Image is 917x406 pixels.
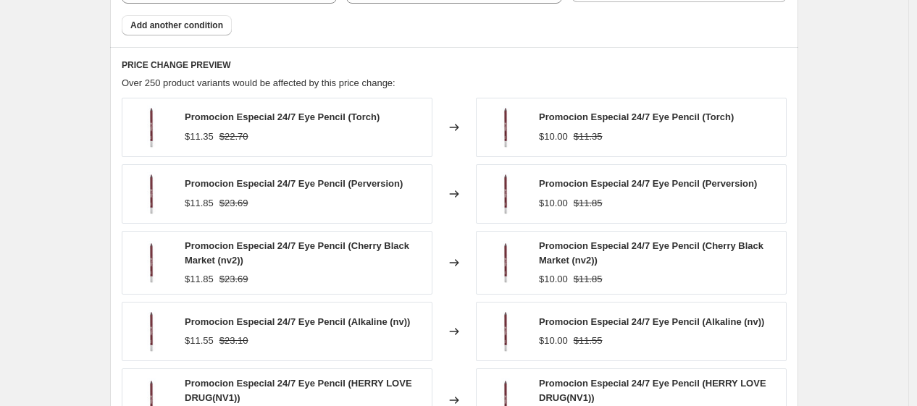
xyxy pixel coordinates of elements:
[539,196,568,211] div: $10.00
[574,196,603,211] strike: $11.85
[185,334,214,348] div: $11.55
[574,130,603,144] strike: $11.35
[219,272,248,287] strike: $23.69
[539,130,568,144] div: $10.00
[484,172,527,216] img: 3605971545153_1_69c84233-ab4c-4d8d-9df3-9c6725b48a4f_80x.jpg
[122,77,395,88] span: Over 250 product variants would be affected by this price change:
[130,20,223,31] span: Add another condition
[484,106,527,149] img: 3605971545153_1_69c84233-ab4c-4d8d-9df3-9c6725b48a4f_80x.jpg
[122,59,787,71] h6: PRICE CHANGE PREVIEW
[539,378,766,403] span: Promocion Especial 24/7 Eye Pencil (HERRY LOVE DRUG(NV1))
[539,240,763,266] span: Promocion Especial 24/7 Eye Pencil (Cherry Black Market (nv2))
[574,272,603,287] strike: $11.85
[122,15,232,35] button: Add another condition
[185,111,380,122] span: Promocion Especial 24/7 Eye Pencil (Torch)
[185,316,410,327] span: Promocion Especial 24/7 Eye Pencil (Alkaline (nv))
[185,130,214,144] div: $11.35
[539,178,757,189] span: Promocion Especial 24/7 Eye Pencil (Perversion)
[185,196,214,211] div: $11.85
[185,240,409,266] span: Promocion Especial 24/7 Eye Pencil (Cherry Black Market (nv2))
[539,316,764,327] span: Promocion Especial 24/7 Eye Pencil (Alkaline (nv))
[130,310,173,353] img: 3605971545153_1_69c84233-ab4c-4d8d-9df3-9c6725b48a4f_80x.jpg
[219,130,248,144] strike: $22.70
[185,272,214,287] div: $11.85
[185,178,403,189] span: Promocion Especial 24/7 Eye Pencil (Perversion)
[130,106,173,149] img: 3605971545153_1_69c84233-ab4c-4d8d-9df3-9c6725b48a4f_80x.jpg
[574,334,603,348] strike: $11.55
[130,172,173,216] img: 3605971545153_1_69c84233-ab4c-4d8d-9df3-9c6725b48a4f_80x.jpg
[539,111,734,122] span: Promocion Especial 24/7 Eye Pencil (Torch)
[219,196,248,211] strike: $23.69
[185,378,412,403] span: Promocion Especial 24/7 Eye Pencil (HERRY LOVE DRUG(NV1))
[484,310,527,353] img: 3605971545153_1_69c84233-ab4c-4d8d-9df3-9c6725b48a4f_80x.jpg
[539,334,568,348] div: $10.00
[484,241,527,284] img: 3605971545153_1_69c84233-ab4c-4d8d-9df3-9c6725b48a4f_80x.jpg
[219,334,248,348] strike: $23.10
[130,241,173,284] img: 3605971545153_1_69c84233-ab4c-4d8d-9df3-9c6725b48a4f_80x.jpg
[539,272,568,287] div: $10.00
